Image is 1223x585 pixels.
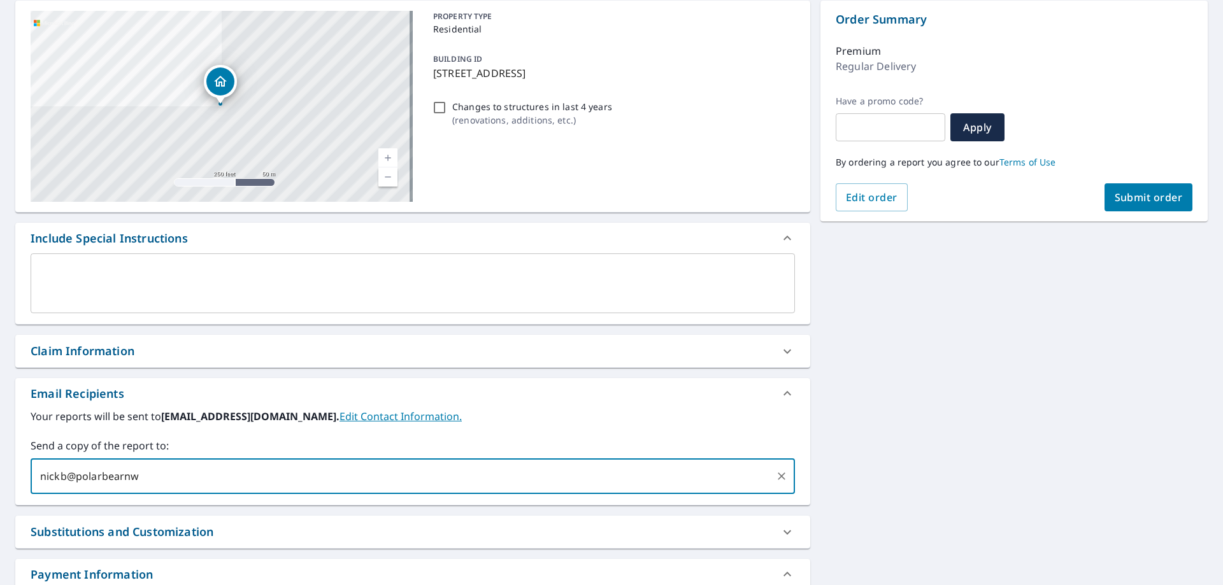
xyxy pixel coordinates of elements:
[433,22,790,36] p: Residential
[31,385,124,402] div: Email Recipients
[846,190,898,204] span: Edit order
[452,113,612,127] p: ( renovations, additions, etc. )
[340,409,462,423] a: EditContactInfo
[836,11,1192,28] p: Order Summary
[31,230,188,247] div: Include Special Instructions
[452,100,612,113] p: Changes to structures in last 4 years
[1105,183,1193,211] button: Submit order
[836,59,916,74] p: Regular Delivery
[433,66,790,81] p: [STREET_ADDRESS]
[15,516,810,548] div: Substitutions and Customization
[836,157,1192,168] p: By ordering a report you agree to our
[31,566,153,583] div: Payment Information
[1115,190,1183,204] span: Submit order
[836,95,945,107] label: Have a promo code?
[31,409,795,424] label: Your reports will be sent to
[961,120,994,134] span: Apply
[999,156,1056,168] a: Terms of Use
[31,342,134,360] div: Claim Information
[836,183,908,211] button: Edit order
[15,223,810,253] div: Include Special Instructions
[204,65,237,104] div: Dropped pin, building 1, Residential property, 5218 Enetai Ave NE Tacoma, WA 98422
[433,11,790,22] p: PROPERTY TYPE
[378,148,397,167] a: Current Level 17, Zoom In
[15,335,810,367] div: Claim Information
[433,53,482,64] p: BUILDING ID
[950,113,1005,141] button: Apply
[31,523,213,540] div: Substitutions and Customization
[378,167,397,187] a: Current Level 17, Zoom Out
[31,438,795,453] label: Send a copy of the report to:
[161,409,340,423] b: [EMAIL_ADDRESS][DOMAIN_NAME].
[836,43,881,59] p: Premium
[15,378,810,409] div: Email Recipients
[773,467,790,485] button: Clear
